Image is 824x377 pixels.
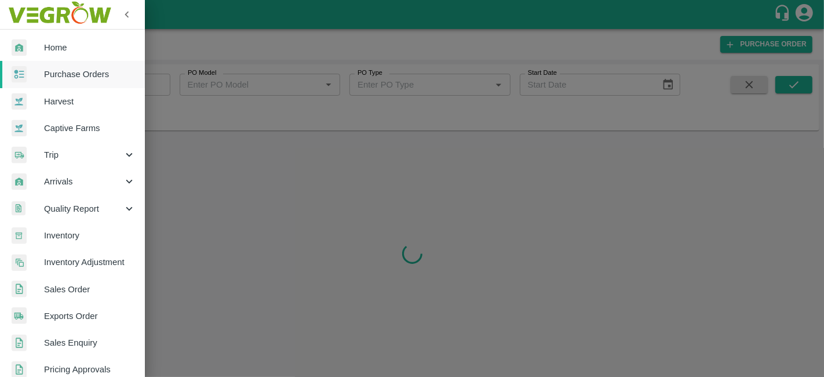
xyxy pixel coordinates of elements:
[12,307,27,324] img: shipments
[12,335,27,351] img: sales
[44,363,136,376] span: Pricing Approvals
[12,39,27,56] img: whArrival
[44,202,123,215] span: Quality Report
[12,254,27,271] img: inventory
[44,148,123,161] span: Trip
[44,256,136,269] span: Inventory Adjustment
[12,147,27,164] img: delivery
[44,229,136,242] span: Inventory
[12,173,27,190] img: whArrival
[44,310,136,322] span: Exports Order
[44,175,123,188] span: Arrivals
[12,281,27,298] img: sales
[44,68,136,81] span: Purchase Orders
[44,336,136,349] span: Sales Enquiry
[12,119,27,137] img: harvest
[12,66,27,83] img: reciept
[12,201,25,216] img: qualityReport
[44,122,136,135] span: Captive Farms
[12,93,27,110] img: harvest
[44,41,136,54] span: Home
[12,227,27,244] img: whInventory
[44,283,136,296] span: Sales Order
[44,95,136,108] span: Harvest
